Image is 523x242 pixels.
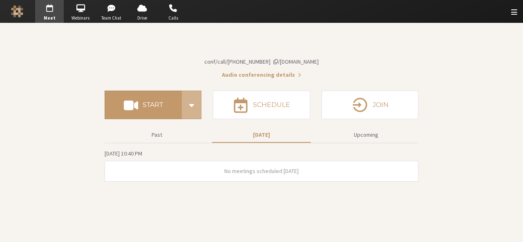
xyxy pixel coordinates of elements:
[204,58,319,65] span: Copy my meeting room link
[105,149,418,182] section: Today's Meetings
[253,102,290,108] h4: Schedule
[97,15,126,22] span: Team Chat
[35,15,64,22] span: Meet
[222,71,301,79] button: Audio conferencing details
[317,128,416,142] button: Upcoming
[11,5,23,18] img: Iotum
[322,91,418,119] button: Join
[159,15,188,22] span: Calls
[224,167,299,175] span: No meetings scheduled [DATE]
[182,91,201,119] div: Start conference options
[105,150,142,157] span: [DATE] 10:40 PM
[204,58,319,66] button: Copy my meeting room linkCopy my meeting room link
[373,102,389,108] h4: Join
[66,15,95,22] span: Webinars
[107,128,206,142] button: Past
[105,91,182,119] button: Start
[503,221,517,236] iframe: Chat
[128,15,156,22] span: Drive
[143,102,163,108] h4: Start
[213,91,310,119] button: Schedule
[105,38,418,79] section: Account details
[212,128,311,142] button: [DATE]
